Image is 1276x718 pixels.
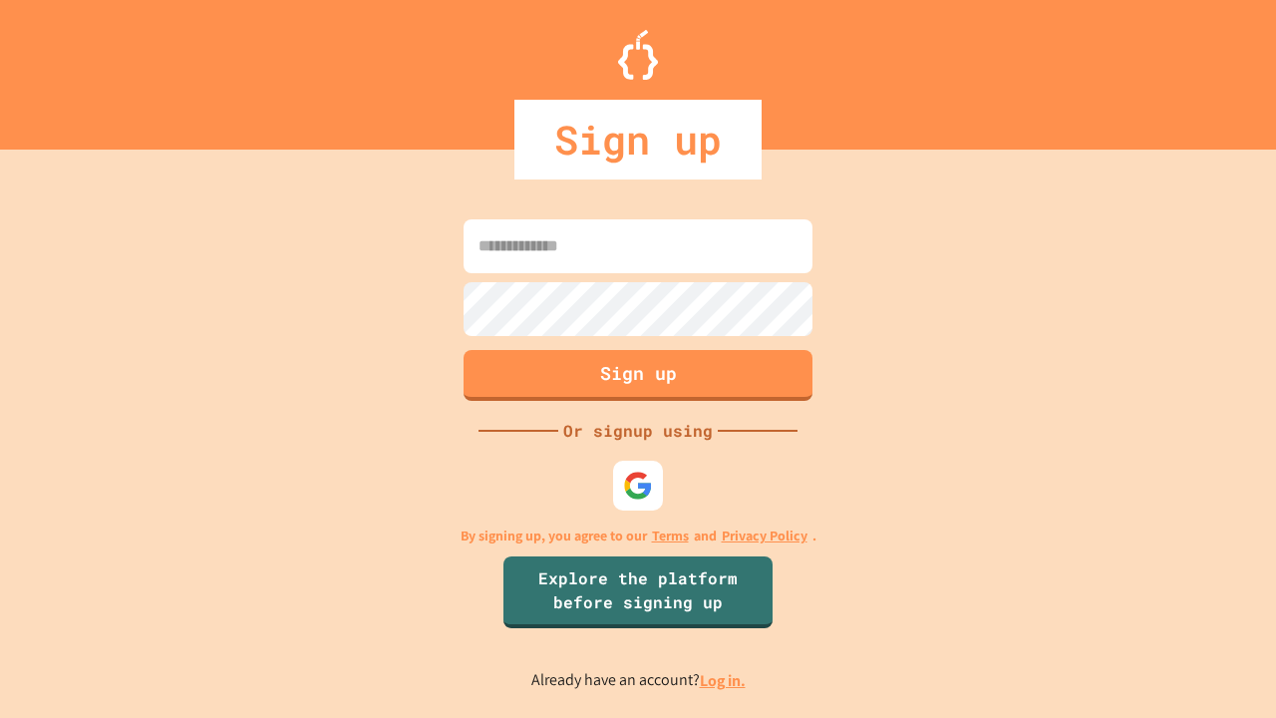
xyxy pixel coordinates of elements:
[503,556,773,628] a: Explore the platform before signing up
[1111,551,1256,636] iframe: chat widget
[1192,638,1256,698] iframe: chat widget
[558,419,718,443] div: Or signup using
[464,350,812,401] button: Sign up
[461,526,816,546] p: By signing up, you agree to our and .
[722,526,807,546] a: Privacy Policy
[531,668,746,693] p: Already have an account?
[700,670,746,691] a: Log in.
[514,100,762,179] div: Sign up
[623,471,653,501] img: google-icon.svg
[618,30,658,80] img: Logo.svg
[652,526,689,546] a: Terms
